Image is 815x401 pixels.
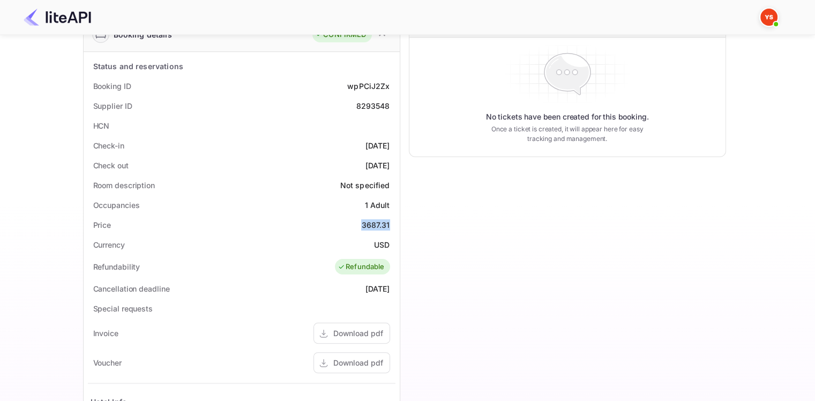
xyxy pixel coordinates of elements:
div: Room description [93,180,155,191]
div: Special requests [93,303,153,314]
div: 3687.31 [361,219,390,231]
div: [DATE] [365,283,390,294]
div: wpPCiJ2Zx [347,80,390,92]
div: Check out [93,160,129,171]
div: Cancellation deadline [93,283,170,294]
div: Occupancies [93,199,140,211]
div: Currency [93,239,125,250]
div: [DATE] [365,160,390,171]
div: Check-in [93,140,124,151]
div: Refundability [93,261,140,272]
div: [DATE] [365,140,390,151]
div: Invoice [93,328,118,339]
div: Supplier ID [93,100,132,112]
div: Price [93,219,111,231]
img: Yandex Support [760,9,777,26]
div: 1 Adult [364,199,390,211]
div: HCN [93,120,110,131]
div: Voucher [93,357,122,368]
div: Download pdf [333,357,383,368]
div: USD [374,239,390,250]
div: Booking ID [93,80,131,92]
img: LiteAPI Logo [24,9,91,26]
div: 8293548 [356,100,390,112]
div: Download pdf [333,328,383,339]
p: No tickets have been created for this booking. [486,112,649,122]
p: Once a ticket is created, it will appear here for easy tracking and management. [483,124,652,144]
div: Status and reservations [93,61,183,72]
div: Refundable [338,262,385,272]
div: Not specified [340,180,390,191]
